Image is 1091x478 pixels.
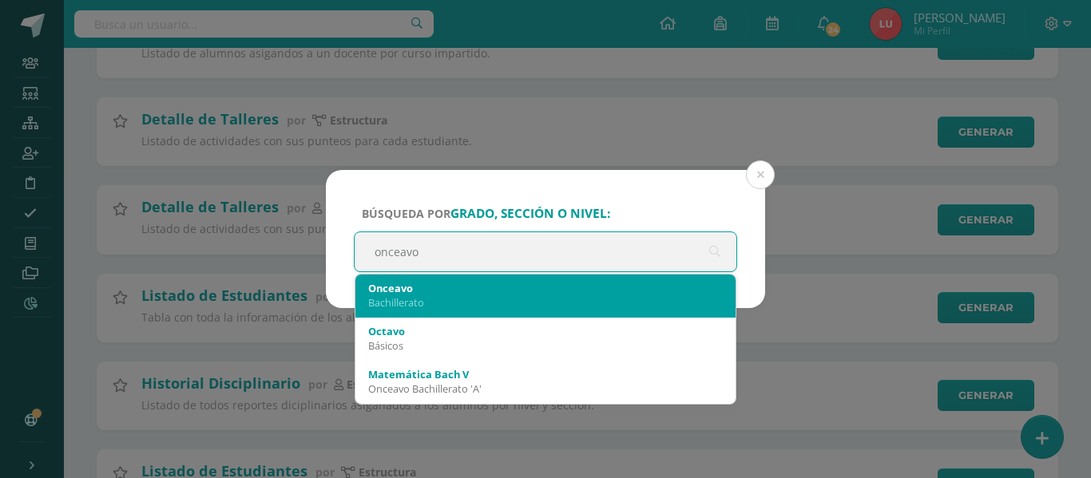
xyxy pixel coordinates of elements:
[368,381,723,396] div: Onceavo Bachillerato 'A'
[362,206,610,221] span: Búsqueda por
[368,295,723,310] div: Bachillerato
[368,367,723,381] div: Matemática Bach V
[368,281,723,295] div: Onceavo
[746,160,775,189] button: Close (Esc)
[355,232,736,271] input: ej. Primero primaria, etc.
[368,324,723,338] div: Octavo
[368,338,723,353] div: Básicos
[450,205,610,222] strong: grado, sección o nivel:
